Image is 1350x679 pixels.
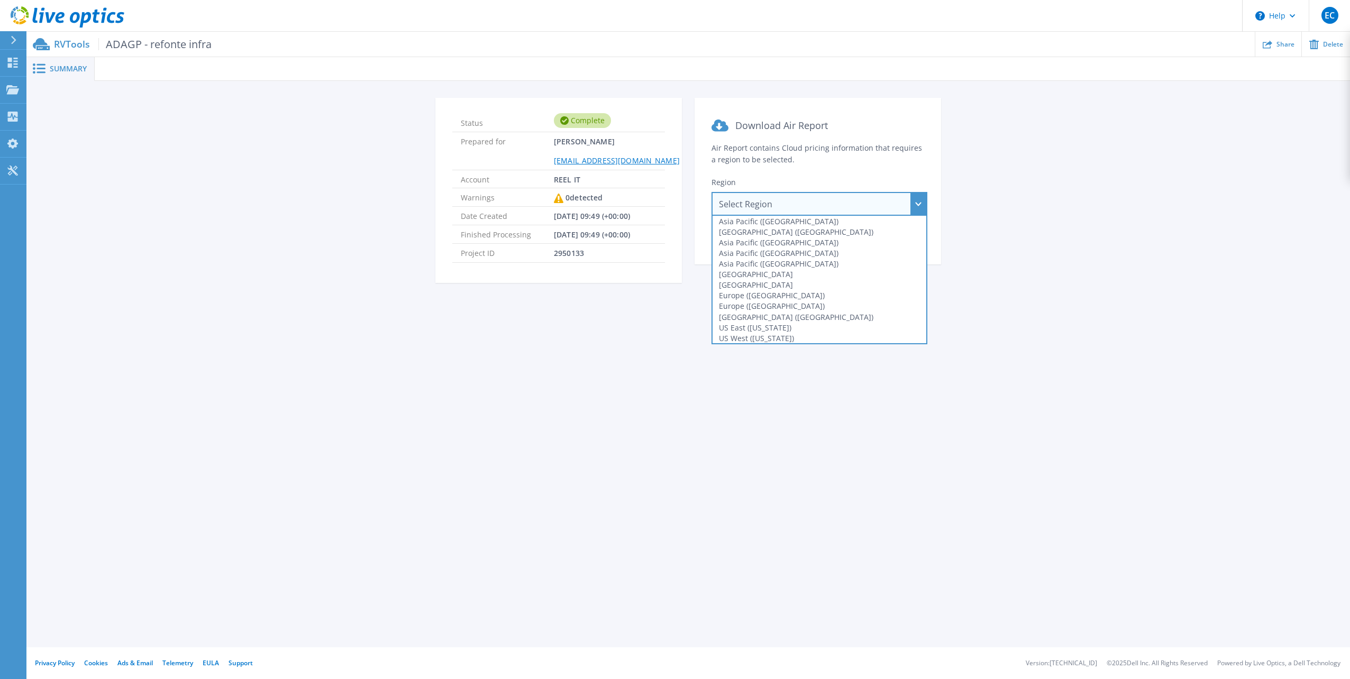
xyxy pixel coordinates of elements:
span: 2950133 [554,244,584,262]
div: [GEOGRAPHIC_DATA] ([GEOGRAPHIC_DATA]) [713,226,926,237]
div: US West ([US_STATE]) [713,333,926,343]
span: Warnings [461,188,554,206]
div: [GEOGRAPHIC_DATA] ([GEOGRAPHIC_DATA]) [713,311,926,322]
span: Status [461,114,554,127]
div: Asia Pacific ([GEOGRAPHIC_DATA]) [713,237,926,247]
span: Finished Processing [461,225,554,243]
div: Select Region [712,192,927,216]
a: [EMAIL_ADDRESS][DOMAIN_NAME] [554,155,680,166]
p: RVTools [54,38,212,50]
a: Support [229,658,253,667]
span: EC [1325,11,1335,20]
a: Ads & Email [117,658,153,667]
span: Account [461,170,554,188]
span: [PERSON_NAME] [554,132,680,169]
span: REEL IT [554,170,580,188]
span: Download Air Report [735,119,828,132]
a: Telemetry [162,658,193,667]
div: US East ([US_STATE]) [713,322,926,333]
li: Powered by Live Optics, a Dell Technology [1217,660,1340,667]
span: Region [712,177,736,187]
div: Asia Pacific ([GEOGRAPHIC_DATA]) [713,248,926,259]
span: [DATE] 09:49 (+00:00) [554,225,630,243]
span: Share [1276,41,1294,48]
span: Delete [1323,41,1343,48]
li: Version: [TECHNICAL_ID] [1026,660,1097,667]
div: [GEOGRAPHIC_DATA] [713,269,926,280]
div: Asia Pacific ([GEOGRAPHIC_DATA]) [713,216,926,226]
span: Date Created [461,207,554,225]
div: Europe ([GEOGRAPHIC_DATA]) [713,301,926,311]
span: [DATE] 09:49 (+00:00) [554,207,630,225]
div: Asia Pacific ([GEOGRAPHIC_DATA]) [713,259,926,269]
div: 0 detected [554,188,603,207]
a: Cookies [84,658,108,667]
span: ADAGP - refonte infra [98,38,212,50]
li: © 2025 Dell Inc. All Rights Reserved [1107,660,1208,667]
div: Complete [554,113,611,128]
span: Air Report contains Cloud pricing information that requires a region to be selected. [712,143,922,164]
div: [GEOGRAPHIC_DATA] [713,280,926,290]
span: Project ID [461,244,554,262]
span: Prepared for [461,132,554,169]
span: Summary [50,65,87,72]
div: Europe ([GEOGRAPHIC_DATA]) [713,290,926,301]
a: EULA [203,658,219,667]
a: Privacy Policy [35,658,75,667]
